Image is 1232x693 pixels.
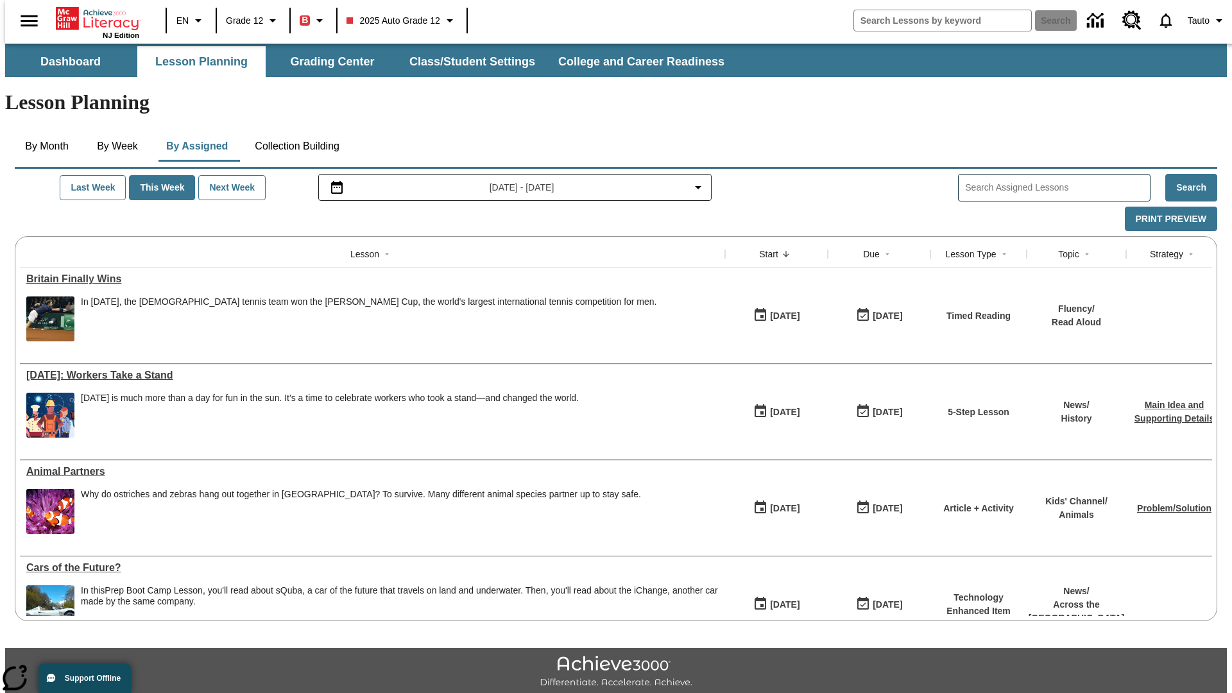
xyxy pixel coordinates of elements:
[26,370,719,381] div: Labor Day: Workers Take a Stand
[965,178,1150,197] input: Search Assigned Lessons
[65,674,121,683] span: Support Offline
[1150,248,1183,261] div: Strategy
[5,90,1227,114] h1: Lesson Planning
[1058,248,1079,261] div: Topic
[945,248,996,261] div: Lesson Type
[548,46,735,77] button: College and Career Readiness
[81,489,641,500] div: Why do ostriches and zebras hang out together in [GEOGRAPHIC_DATA]? To survive. Many different an...
[770,597,800,613] div: [DATE]
[26,273,719,285] a: Britain Finally Wins, Lessons
[851,304,907,328] button: 09/07/25: Last day the lesson can be accessed
[948,406,1009,419] p: 5-Step Lesson
[749,592,804,617] button: 07/01/25: First time the lesson was available
[540,656,692,689] img: Achieve3000 Differentiate Accelerate Achieve
[341,9,462,32] button: Class: 2025 Auto Grade 12, Select your class
[851,496,907,520] button: 06/30/26: Last day the lesson can be accessed
[103,31,139,39] span: NJ Edition
[851,592,907,617] button: 08/01/26: Last day the lesson can be accessed
[26,562,719,574] div: Cars of the Future?
[749,400,804,424] button: 07/23/25: First time the lesson was available
[81,585,719,630] div: In this Prep Boot Camp Lesson, you'll read about sQuba, a car of the future that travels on land ...
[749,496,804,520] button: 07/07/25: First time the lesson was available
[26,393,74,438] img: A banner with a blue background shows an illustrated row of diverse men and women dressed in clot...
[295,9,332,32] button: Boost Class color is red. Change class color
[81,393,579,438] div: Labor Day is much more than a day for fun in the sun. It's a time to celebrate workers who took a...
[226,14,263,28] span: Grade 12
[1045,508,1108,522] p: Animals
[778,246,794,262] button: Sort
[873,597,902,613] div: [DATE]
[873,501,902,517] div: [DATE]
[15,131,79,162] button: By Month
[221,9,286,32] button: Grade: Grade 12, Select a grade
[863,248,880,261] div: Due
[759,248,778,261] div: Start
[198,175,266,200] button: Next Week
[60,175,126,200] button: Last Week
[1183,246,1199,262] button: Sort
[26,273,719,285] div: Britain Finally Wins
[873,308,902,324] div: [DATE]
[5,44,1227,77] div: SubNavbar
[851,400,907,424] button: 06/30/26: Last day the lesson can be accessed
[749,304,804,328] button: 09/01/25: First time the lesson was available
[6,46,135,77] button: Dashboard
[346,14,440,28] span: 2025 Auto Grade 12
[26,466,719,477] div: Animal Partners
[1061,412,1091,425] p: History
[244,131,350,162] button: Collection Building
[26,466,719,477] a: Animal Partners, Lessons
[81,393,579,404] div: [DATE] is much more than a day for fun in the sun. It's a time to celebrate workers who took a st...
[1137,503,1211,513] a: Problem/Solution
[770,308,800,324] div: [DATE]
[137,46,266,77] button: Lesson Planning
[26,370,719,381] a: Labor Day: Workers Take a Stand, Lessons
[171,9,212,32] button: Language: EN, Select a language
[26,489,74,534] img: Three clownfish swim around a purple anemone.
[1134,400,1214,424] a: Main Idea and Supporting Details
[302,12,308,28] span: B
[350,248,379,261] div: Lesson
[5,46,736,77] div: SubNavbar
[81,296,656,341] div: In 2015, the British tennis team won the Davis Cup, the world's largest international tennis comp...
[129,175,195,200] button: This Week
[1052,302,1101,316] p: Fluency /
[1061,398,1091,412] p: News /
[1079,3,1115,38] a: Data Center
[1115,3,1149,38] a: Resource Center, Will open in new tab
[268,46,397,77] button: Grading Center
[943,502,1014,515] p: Article + Activity
[1165,174,1217,201] button: Search
[56,6,139,31] a: Home
[156,131,238,162] button: By Assigned
[81,489,641,534] div: Why do ostriches and zebras hang out together in Africa? To survive. Many different animal specie...
[490,181,554,194] span: [DATE] - [DATE]
[1045,495,1108,508] p: Kids' Channel /
[10,2,48,40] button: Open side menu
[1149,4,1183,37] a: Notifications
[324,180,706,195] button: Select the date range menu item
[1029,585,1125,598] p: News /
[690,180,706,195] svg: Collapse Date Range Filter
[1079,246,1095,262] button: Sort
[880,246,895,262] button: Sort
[81,585,719,607] div: In this
[937,591,1020,618] p: Technology Enhanced Item
[854,10,1031,31] input: search field
[1052,316,1101,329] p: Read Aloud
[85,131,150,162] button: By Week
[399,46,545,77] button: Class/Student Settings
[38,663,131,693] button: Support Offline
[176,14,189,28] span: EN
[997,246,1012,262] button: Sort
[1125,207,1217,232] button: Print Preview
[379,246,395,262] button: Sort
[56,4,139,39] div: Home
[770,404,800,420] div: [DATE]
[26,296,74,341] img: British tennis player Andy Murray, extending his whole body to reach a ball during a tennis match...
[81,296,656,307] div: In [DATE], the [DEMOGRAPHIC_DATA] tennis team won the [PERSON_NAME] Cup, the world's largest inte...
